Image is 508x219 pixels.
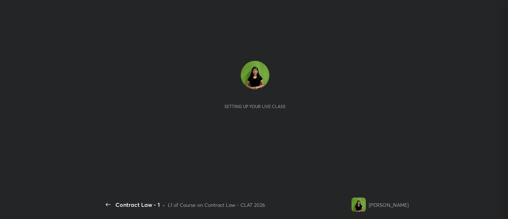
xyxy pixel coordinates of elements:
[163,201,165,209] div: •
[168,201,265,209] div: L1 of Course on Contract Law - CLAT 2026
[224,104,285,109] div: Setting up your live class
[369,201,409,209] div: [PERSON_NAME]
[115,200,160,209] div: Contract Law - 1
[241,61,269,89] img: ea43492ca9d14c5f8587a2875712d117.jpg
[352,198,366,212] img: ea43492ca9d14c5f8587a2875712d117.jpg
